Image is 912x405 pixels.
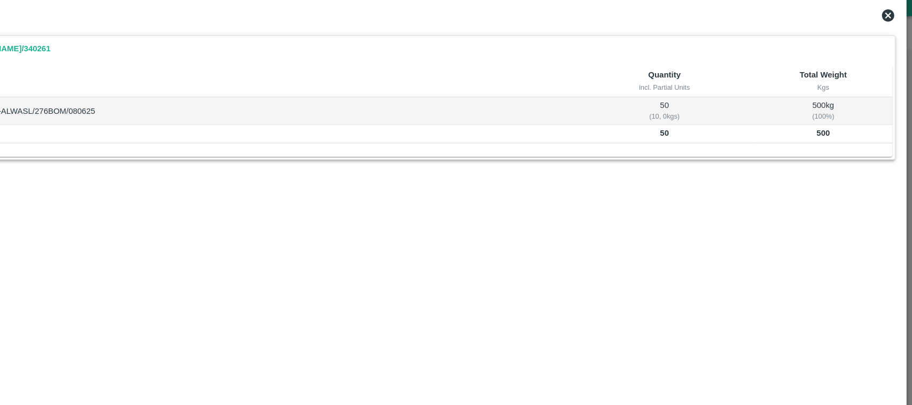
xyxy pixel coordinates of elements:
[19,103,27,112] img: box
[17,46,167,65] a: Shipment -SHIP/[PERSON_NAME]/340261
[776,109,894,119] div: ( 100 %)
[26,84,611,94] div: Labels
[14,22,81,33] b: View Shipment
[814,74,855,82] b: Total Weight
[774,97,895,121] td: 500 kg
[17,97,619,121] td: DGRNVNM/20-22 CT/V-MH-ALWASL/276BOM/080625
[19,124,35,133] b: Total
[619,97,775,121] td: 50
[683,74,711,82] b: Quantity
[628,84,766,94] div: incl. Partial Units
[693,124,700,133] b: 50
[783,84,886,94] div: Kgs
[26,74,40,82] b: Lots
[621,109,773,119] div: ( 10, 0 kgs)
[829,124,841,133] b: 500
